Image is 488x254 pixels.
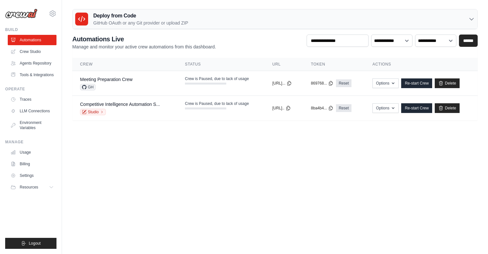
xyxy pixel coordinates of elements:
[80,109,106,115] a: Studio
[365,58,478,71] th: Actions
[8,70,56,80] a: Tools & Integrations
[72,44,216,50] p: Manage and monitor your active crew automations from this dashboard.
[5,139,56,145] div: Manage
[8,46,56,57] a: Crew Studio
[5,27,56,32] div: Build
[265,58,303,71] th: URL
[336,79,351,87] a: Reset
[311,81,333,86] button: 869768...
[8,159,56,169] a: Billing
[20,185,38,190] span: Resources
[435,78,460,88] a: Delete
[5,9,37,18] img: Logo
[8,182,56,192] button: Resources
[177,58,265,71] th: Status
[29,241,41,246] span: Logout
[8,94,56,105] a: Traces
[93,20,188,26] p: GitHub OAuth or any Git provider or upload ZIP
[8,58,56,68] a: Agents Repository
[80,77,133,82] a: Meeting Preparation Crew
[5,238,56,249] button: Logout
[5,86,56,92] div: Operate
[456,223,488,254] iframe: Chat Widget
[401,78,432,88] a: Re-start Crew
[93,12,188,20] h3: Deploy from Code
[372,103,399,113] button: Options
[8,147,56,157] a: Usage
[8,117,56,133] a: Environment Variables
[336,104,351,112] a: Reset
[8,35,56,45] a: Automations
[72,35,216,44] h2: Automations Live
[80,84,96,90] span: GH
[80,102,160,107] a: Competitive Intelligence Automation S...
[8,170,56,181] a: Settings
[185,101,249,106] span: Crew is Paused, due to lack of usage
[372,78,399,88] button: Options
[435,103,460,113] a: Delete
[185,76,249,81] span: Crew is Paused, due to lack of usage
[72,58,177,71] th: Crew
[8,106,56,116] a: LLM Connections
[311,106,333,111] button: 8ba4b4...
[303,58,365,71] th: Token
[401,103,432,113] a: Re-start Crew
